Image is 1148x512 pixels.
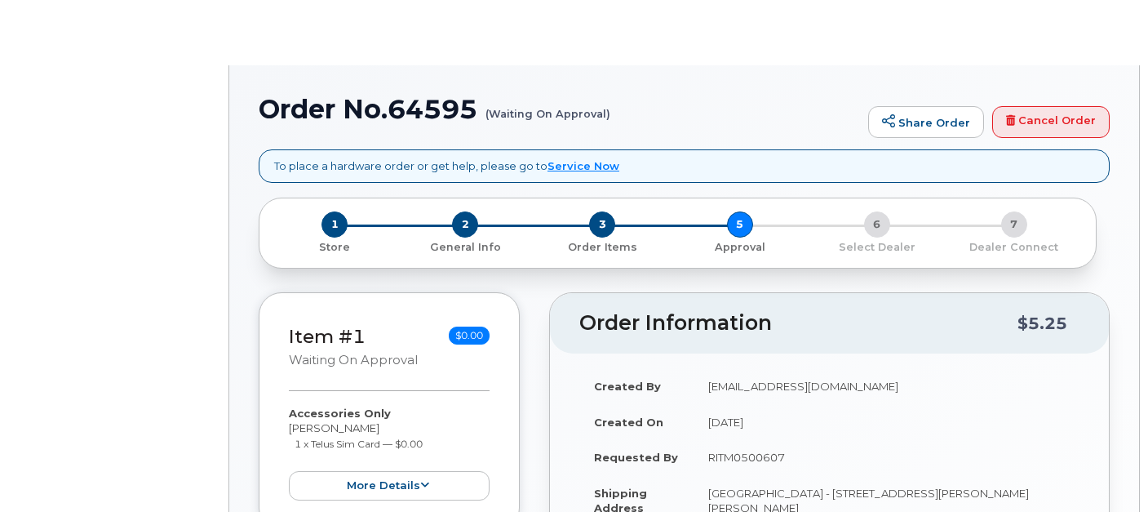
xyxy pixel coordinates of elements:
[259,95,860,123] h1: Order No.64595
[694,439,1079,475] td: RITM0500607
[1017,308,1067,339] div: $5.25
[403,240,527,255] p: General Info
[274,158,619,174] p: To place a hardware order or get help, please go to
[694,404,1079,440] td: [DATE]
[289,325,366,348] a: Item #1
[295,438,423,450] small: 1 x Telus Sim Card — $0.00
[534,238,671,255] a: 3 Order Items
[449,327,490,345] span: $0.00
[594,451,678,464] strong: Requested By
[594,416,663,429] strong: Created On
[547,159,619,172] a: Service Now
[540,240,664,255] p: Order Items
[579,312,1017,335] h2: Order Information
[992,106,1110,139] a: Cancel Order
[452,211,478,238] span: 2
[273,238,397,255] a: 1 Store
[397,238,534,255] a: 2 General Info
[321,211,348,238] span: 1
[279,240,390,255] p: Store
[289,406,490,501] div: [PERSON_NAME]
[289,471,490,501] button: more details
[694,368,1079,404] td: [EMAIL_ADDRESS][DOMAIN_NAME]
[868,106,984,139] a: Share Order
[289,353,418,367] small: Waiting On Approval
[594,380,661,393] strong: Created By
[485,95,610,120] small: (Waiting On Approval)
[589,211,615,238] span: 3
[289,407,391,420] strong: Accessories Only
